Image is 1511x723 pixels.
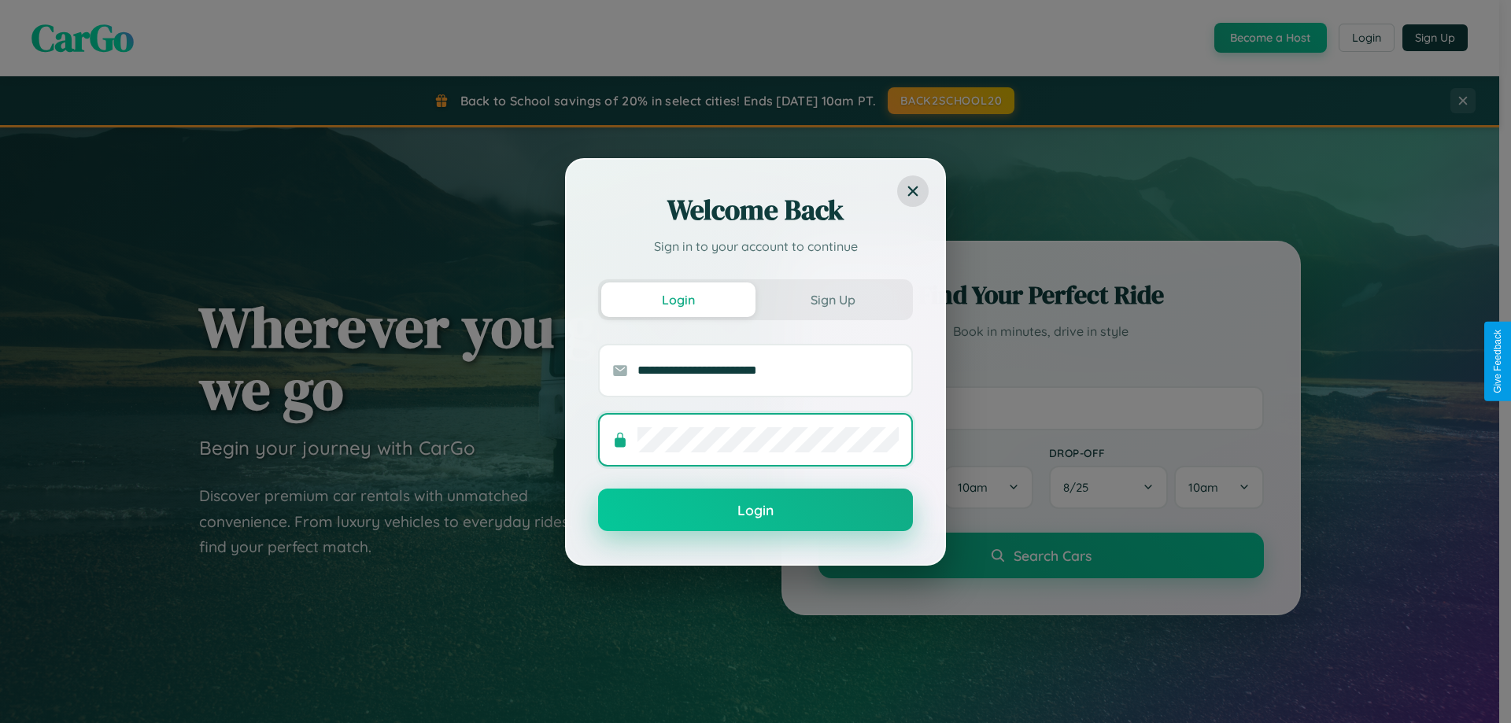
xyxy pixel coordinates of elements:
[598,237,913,256] p: Sign in to your account to continue
[755,282,910,317] button: Sign Up
[598,489,913,531] button: Login
[598,191,913,229] h2: Welcome Back
[601,282,755,317] button: Login
[1492,330,1503,393] div: Give Feedback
